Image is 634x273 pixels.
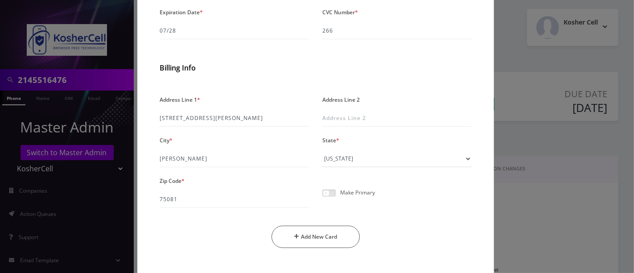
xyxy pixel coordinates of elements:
label: CVC Number [322,6,358,19]
input: City [160,150,309,167]
input: CVV [322,22,472,39]
label: Address Line 2 [322,93,360,106]
label: Expiration Date [160,6,203,19]
h2: Billing Info [160,64,472,72]
p: Make Primary [340,190,375,195]
input: Address Line 2 [322,110,472,127]
label: State [322,134,339,147]
label: Address Line 1 [160,93,200,106]
label: Zip Code [160,174,185,187]
input: MM/YY [160,22,309,39]
button: Add New Card [272,226,360,248]
label: City [160,134,173,147]
input: Address Line 1 [160,110,309,127]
